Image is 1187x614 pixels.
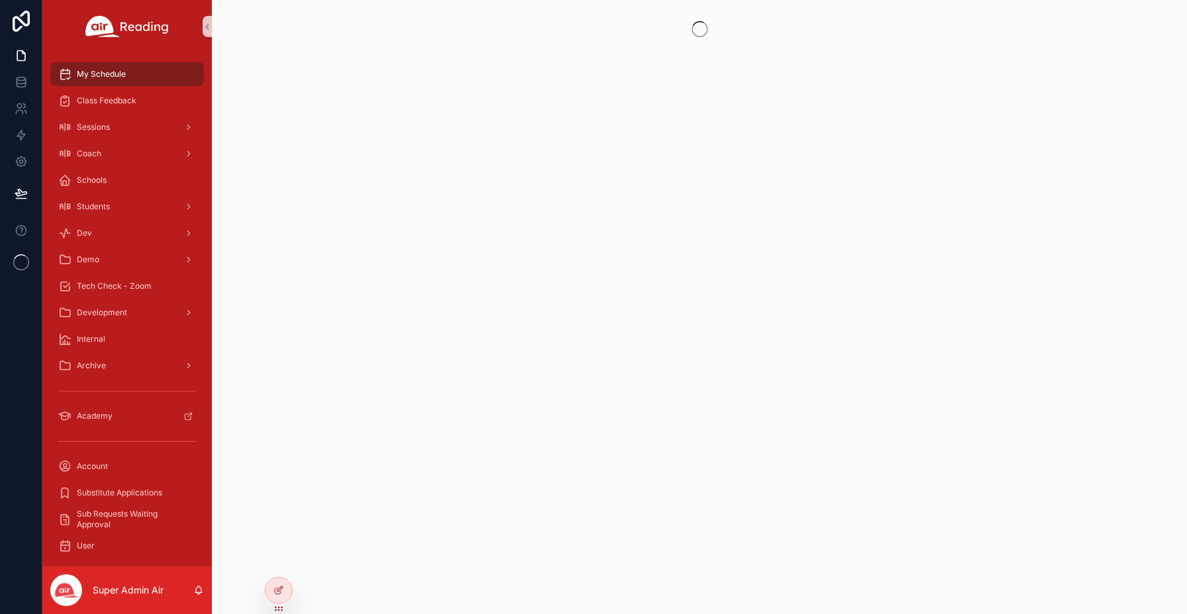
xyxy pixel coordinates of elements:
[77,148,101,159] span: Coach
[77,175,107,185] span: Schools
[50,534,204,558] a: User
[93,584,164,597] p: Super Admin Air
[77,201,110,212] span: Students
[77,122,110,132] span: Sessions
[77,360,106,371] span: Archive
[50,354,204,378] a: Archive
[50,301,204,325] a: Development
[50,327,204,351] a: Internal
[50,115,204,139] a: Sessions
[50,168,204,192] a: Schools
[50,507,204,531] a: Sub Requests Waiting Approval
[77,487,162,498] span: Substitute Applications
[77,95,136,106] span: Class Feedback
[77,281,152,291] span: Tech Check - Zoom
[50,404,204,428] a: Academy
[50,221,204,245] a: Dev
[42,53,212,566] div: scrollable content
[77,540,95,551] span: User
[50,481,204,505] a: Substitute Applications
[77,411,113,421] span: Academy
[50,248,204,272] a: Demo
[50,142,204,166] a: Coach
[77,254,99,265] span: Demo
[50,62,204,86] a: My Schedule
[50,195,204,219] a: Students
[77,509,191,530] span: Sub Requests Waiting Approval
[50,89,204,113] a: Class Feedback
[50,274,204,298] a: Tech Check - Zoom
[77,69,126,79] span: My Schedule
[77,334,105,344] span: Internal
[85,16,169,37] img: App logo
[77,461,108,472] span: Account
[77,307,127,318] span: Development
[50,454,204,478] a: Account
[77,228,92,238] span: Dev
